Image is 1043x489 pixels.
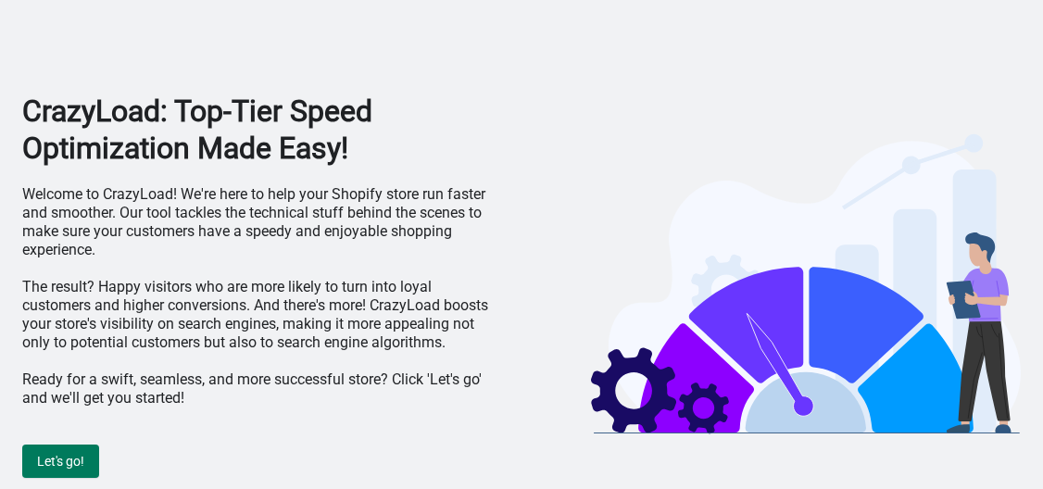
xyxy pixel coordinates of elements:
[22,185,501,259] p: Welcome to CrazyLoad! We're here to help your Shopify store run faster and smoother. Our tool tac...
[22,278,501,352] p: The result? Happy visitors who are more likely to turn into loyal customers and higher conversion...
[591,130,1021,434] img: welcome-illustration-bf6e7d16.svg
[37,454,84,469] span: Let's go!
[22,93,501,167] h1: CrazyLoad: Top-Tier Speed Optimization Made Easy!
[22,445,99,478] button: Let's go!
[22,370,501,407] p: Ready for a swift, seamless, and more successful store? Click 'Let's go' and we'll get you started!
